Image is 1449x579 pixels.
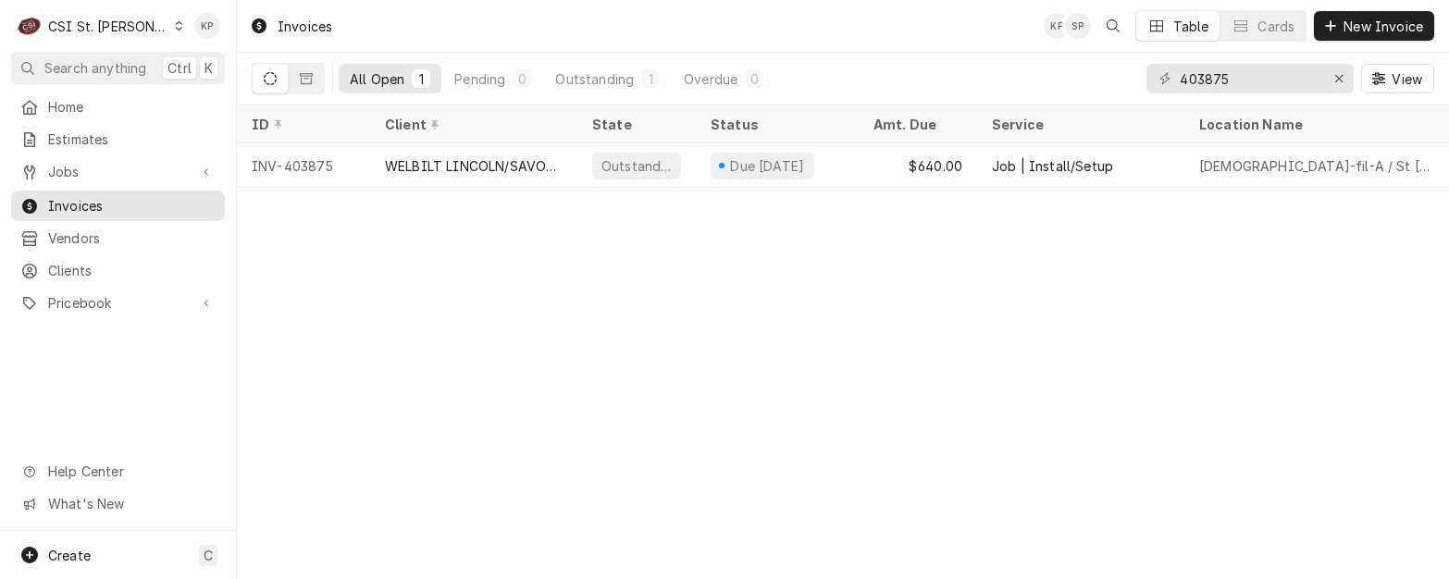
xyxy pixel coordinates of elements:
[1098,11,1128,41] button: Open search
[167,58,192,78] span: Ctrl
[711,115,840,134] div: Status
[350,69,404,89] div: All Open
[1199,115,1432,134] div: Location Name
[873,115,959,134] div: Amt. Due
[48,228,216,248] span: Vendors
[11,456,225,487] a: Go to Help Center
[11,255,225,286] a: Clients
[48,261,216,280] span: Clients
[48,129,216,149] span: Estimates
[48,494,214,513] span: What's New
[252,115,352,134] div: ID
[11,223,225,253] a: Vendors
[385,115,559,134] div: Client
[1361,64,1434,93] button: View
[17,13,43,39] div: C
[728,156,807,176] div: Due [DATE]
[194,13,220,39] div: Kym Parson's Avatar
[44,58,146,78] span: Search anything
[48,196,216,216] span: Invoices
[1065,13,1091,39] div: SP
[1314,11,1434,41] button: New Invoice
[592,115,681,134] div: State
[1044,13,1070,39] div: KP
[992,115,1166,134] div: Service
[1044,13,1070,39] div: Kym Parson's Avatar
[645,69,656,89] div: 1
[749,69,760,89] div: 0
[1065,13,1091,39] div: Shelley Politte's Avatar
[992,156,1113,176] div: Job | Install/Setup
[555,69,634,89] div: Outstanding
[1199,156,1436,176] div: [DEMOGRAPHIC_DATA]-fil-A / St [PERSON_NAME]
[859,143,977,188] div: $640.00
[11,92,225,122] a: Home
[48,548,91,563] span: Create
[48,162,188,181] span: Jobs
[1173,17,1209,36] div: Table
[17,13,43,39] div: CSI St. Louis's Avatar
[516,69,527,89] div: 0
[11,488,225,519] a: Go to What's New
[1324,64,1354,93] button: Erase input
[385,156,563,176] div: WELBILT LINCOLN/SAVORY/MERCO
[1257,17,1294,36] div: Cards
[1388,69,1426,89] span: View
[48,17,168,36] div: CSI St. [PERSON_NAME]
[600,156,674,176] div: Outstanding
[48,293,188,313] span: Pricebook
[204,58,213,78] span: K
[194,13,220,39] div: KP
[11,288,225,318] a: Go to Pricebook
[684,69,737,89] div: Overdue
[237,143,370,188] div: INV-403875
[1340,17,1427,36] span: New Invoice
[11,52,225,84] button: Search anythingCtrlK
[11,191,225,221] a: Invoices
[454,69,505,89] div: Pending
[11,124,225,154] a: Estimates
[48,97,216,117] span: Home
[415,69,427,89] div: 1
[48,462,214,481] span: Help Center
[1180,64,1319,93] input: Keyword search
[204,546,213,565] span: C
[11,156,225,187] a: Go to Jobs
